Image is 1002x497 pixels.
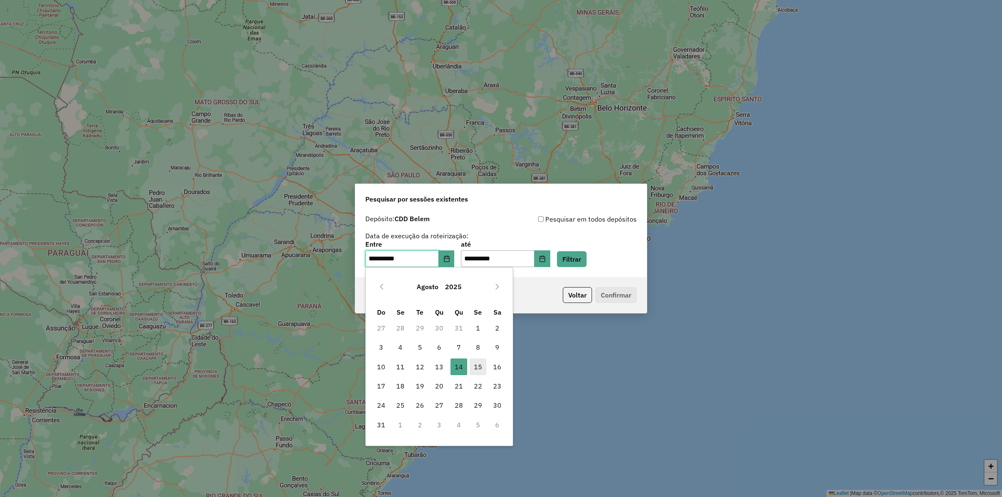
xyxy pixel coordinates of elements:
span: 11 [392,358,409,375]
td: 26 [410,396,430,415]
span: 29 [470,397,486,414]
span: Sa [493,308,501,316]
span: 6 [431,339,448,356]
span: 1 [470,320,486,336]
td: 1 [468,318,488,338]
div: Pesquisar em todos depósitos [501,214,637,224]
td: 28 [391,318,410,338]
td: 27 [430,396,449,415]
span: Se [474,308,482,316]
td: 12 [410,357,430,376]
label: até [461,239,550,249]
td: 1 [391,415,410,434]
span: 27 [431,397,448,414]
span: 16 [489,358,506,375]
span: 2 [489,320,506,336]
td: 27 [372,318,391,338]
td: 6 [488,415,507,434]
td: 5 [468,415,488,434]
td: 21 [449,376,468,396]
button: Choose Date [534,250,550,267]
td: 23 [488,376,507,396]
label: Entre [365,239,454,249]
span: Qu [455,308,463,316]
strong: CDD Belem [395,214,430,223]
button: Previous Month [375,280,388,293]
td: 14 [449,357,468,376]
span: Se [397,308,405,316]
span: Pesquisar por sessões existentes [365,194,468,204]
span: 21 [450,378,467,394]
td: 4 [449,415,468,434]
span: 24 [373,397,390,414]
span: 3 [373,339,390,356]
span: 25 [392,397,409,414]
span: 10 [373,358,390,375]
label: Data de execução da roteirização: [365,231,468,241]
td: 15 [468,357,488,376]
span: 13 [431,358,448,375]
td: 8 [468,338,488,357]
td: 19 [410,376,430,396]
td: 25 [391,396,410,415]
button: Next Month [491,280,504,293]
span: 8 [470,339,486,356]
td: 30 [430,318,449,338]
span: 31 [373,416,390,433]
td: 2 [488,318,507,338]
span: 20 [431,378,448,394]
td: 5 [410,338,430,357]
button: Filtrar [557,251,587,267]
td: 2 [410,415,430,434]
td: 31 [372,415,391,434]
td: 31 [449,318,468,338]
span: 9 [489,339,506,356]
span: 18 [392,378,409,394]
button: Choose Year [442,277,465,297]
td: 24 [372,396,391,415]
td: 3 [430,415,449,434]
span: 28 [450,397,467,414]
td: 16 [488,357,507,376]
button: Choose Date [439,250,455,267]
span: 15 [470,358,486,375]
span: 26 [412,397,428,414]
span: 23 [489,378,506,394]
td: 18 [391,376,410,396]
td: 11 [391,357,410,376]
td: 10 [372,357,391,376]
td: 3 [372,338,391,357]
span: 14 [450,358,467,375]
td: 13 [430,357,449,376]
span: 17 [373,378,390,394]
td: 4 [391,338,410,357]
span: 30 [489,397,506,414]
td: 22 [468,376,488,396]
span: 12 [412,358,428,375]
span: Do [377,308,385,316]
span: Qu [435,308,443,316]
label: Depósito: [365,214,430,224]
td: 20 [430,376,449,396]
td: 9 [488,338,507,357]
td: 29 [468,396,488,415]
span: 22 [470,378,486,394]
span: 5 [412,339,428,356]
td: 30 [488,396,507,415]
td: 29 [410,318,430,338]
td: 28 [449,396,468,415]
span: Te [416,308,423,316]
button: Choose Month [413,277,442,297]
button: Voltar [563,287,592,303]
td: 17 [372,376,391,396]
td: 6 [430,338,449,357]
div: Choose Date [365,267,513,446]
td: 7 [449,338,468,357]
span: 4 [392,339,409,356]
span: 19 [412,378,428,394]
span: 7 [450,339,467,356]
